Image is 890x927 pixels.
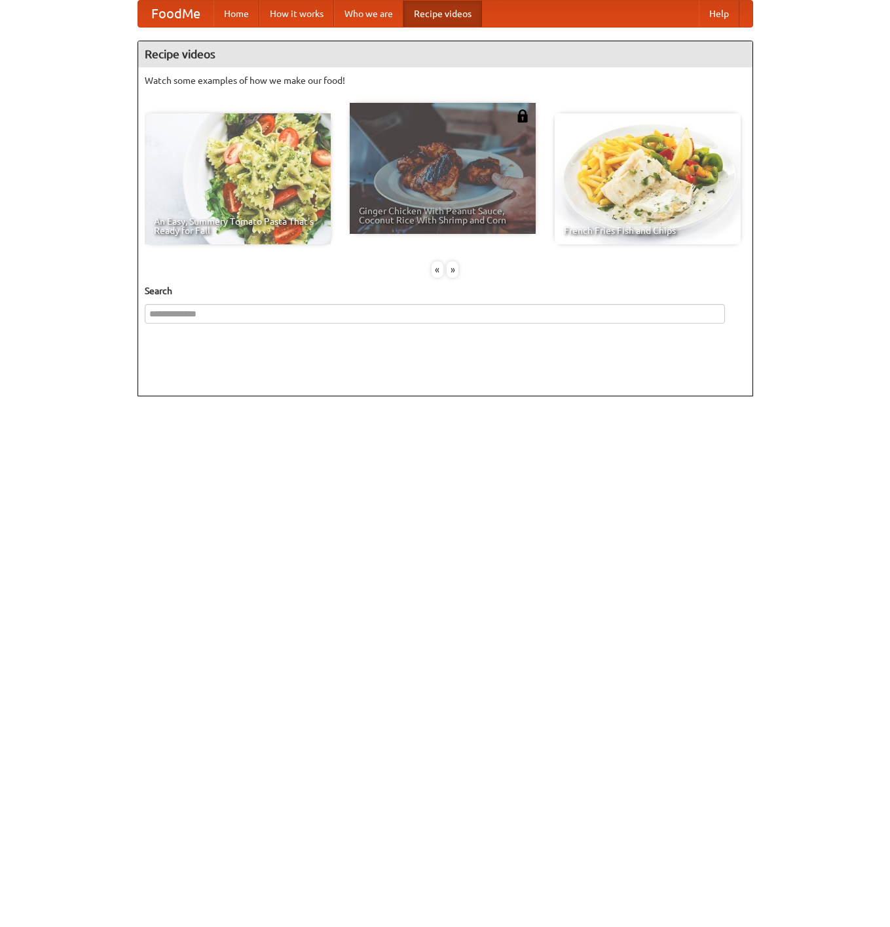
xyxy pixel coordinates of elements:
div: » [447,261,458,278]
a: How it works [259,1,334,27]
a: An Easy, Summery Tomato Pasta That's Ready for Fall [145,113,331,244]
div: « [432,261,443,278]
span: An Easy, Summery Tomato Pasta That's Ready for Fall [154,217,322,235]
h5: Search [145,284,746,297]
a: French Fries Fish and Chips [555,113,741,244]
a: Recipe videos [403,1,482,27]
a: Help [699,1,739,27]
span: French Fries Fish and Chips [564,226,732,235]
p: Watch some examples of how we make our food! [145,74,746,87]
img: 483408.png [516,109,529,123]
h4: Recipe videos [138,41,752,67]
a: FoodMe [138,1,213,27]
a: Home [213,1,259,27]
a: Who we are [334,1,403,27]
